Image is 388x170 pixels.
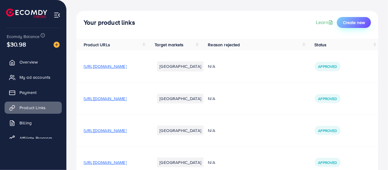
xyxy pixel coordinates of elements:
li: [GEOGRAPHIC_DATA] [157,61,204,71]
span: Product Links [19,105,46,111]
img: logo [6,9,47,18]
img: menu [54,12,61,19]
li: [GEOGRAPHIC_DATA] [157,126,204,135]
span: Approved [318,160,337,165]
button: Create new [337,17,371,28]
a: Overview [5,56,62,68]
li: [GEOGRAPHIC_DATA] [157,94,204,103]
span: Approved [318,128,337,133]
a: Billing [5,117,62,129]
a: Learn [316,19,334,26]
a: My ad accounts [5,71,62,83]
img: image [54,42,60,48]
span: Approved [318,64,337,69]
span: Billing [19,120,32,126]
span: Overview [19,59,38,65]
span: [URL][DOMAIN_NAME] [84,95,127,102]
h4: Your product links [84,19,135,26]
span: Approved [318,96,337,101]
a: Affiliate Program [5,132,62,144]
span: Payment [19,89,37,95]
span: $30.98 [7,40,26,49]
span: Product URLs [84,42,110,48]
span: N/A [208,63,215,69]
span: Target markets [155,42,184,48]
span: [URL][DOMAIN_NAME] [84,63,127,69]
span: [URL][DOMAIN_NAME] [84,159,127,165]
a: Payment [5,86,62,99]
span: Reason rejected [208,42,240,48]
span: Status [315,42,327,48]
span: Ecomdy Balance [7,33,40,40]
span: Affiliate Program [19,135,52,141]
span: N/A [208,127,215,134]
span: My ad accounts [19,74,51,80]
span: [URL][DOMAIN_NAME] [84,127,127,134]
iframe: Chat [362,143,383,165]
li: [GEOGRAPHIC_DATA] [157,158,204,167]
span: Create new [343,19,365,26]
a: Product Links [5,102,62,114]
span: N/A [208,95,215,102]
span: N/A [208,159,215,165]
